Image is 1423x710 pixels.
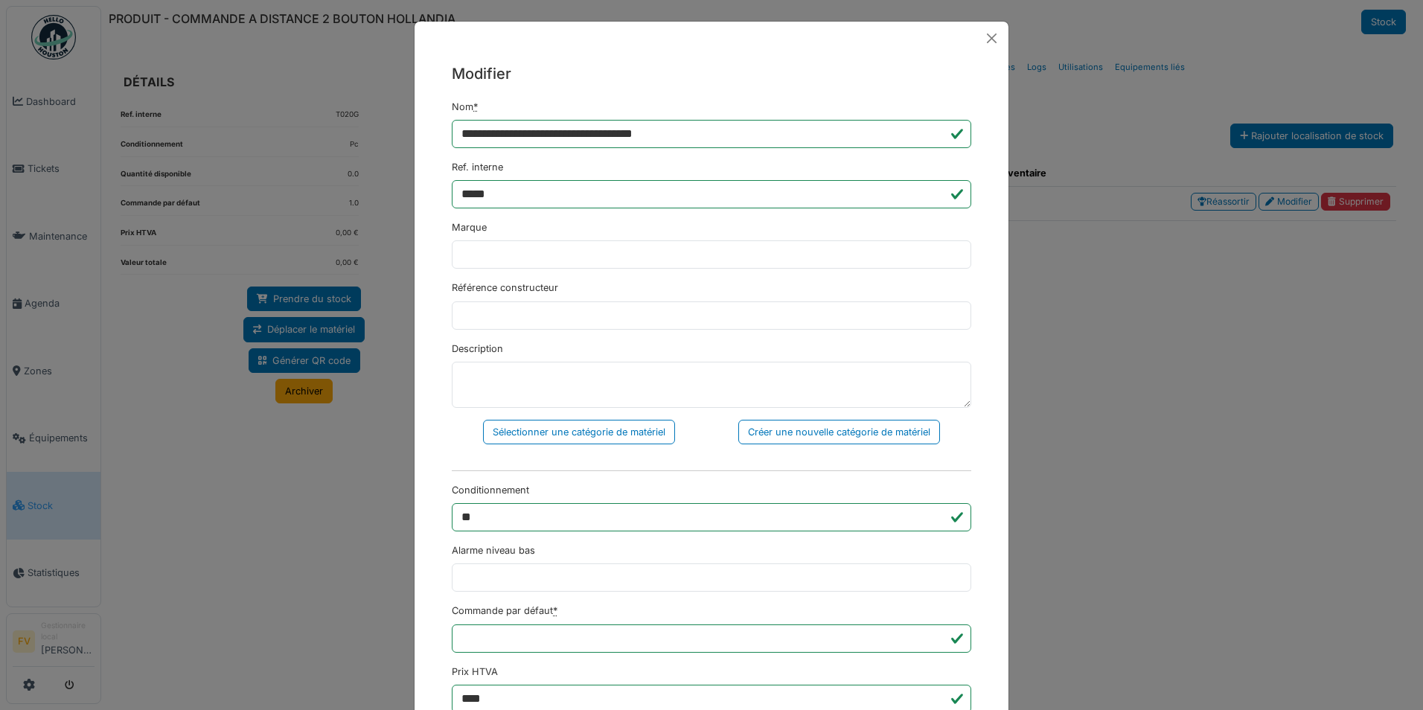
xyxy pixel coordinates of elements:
label: Conditionnement [452,483,529,497]
h5: Modifier [452,63,971,85]
abbr: Requis [473,101,478,112]
div: Créer une nouvelle catégorie de matériel [738,420,940,444]
label: Ref. interne [452,160,503,174]
abbr: Requis [553,605,557,616]
label: Description [452,342,503,356]
button: Close [981,28,1003,49]
label: Commande par défaut [452,604,557,618]
label: Prix HTVA [452,665,498,679]
label: Référence constructeur [452,281,558,295]
label: Nom [452,100,478,114]
label: Alarme niveau bas [452,543,535,557]
div: Sélectionner une catégorie de matériel [483,420,675,444]
label: Marque [452,220,487,234]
